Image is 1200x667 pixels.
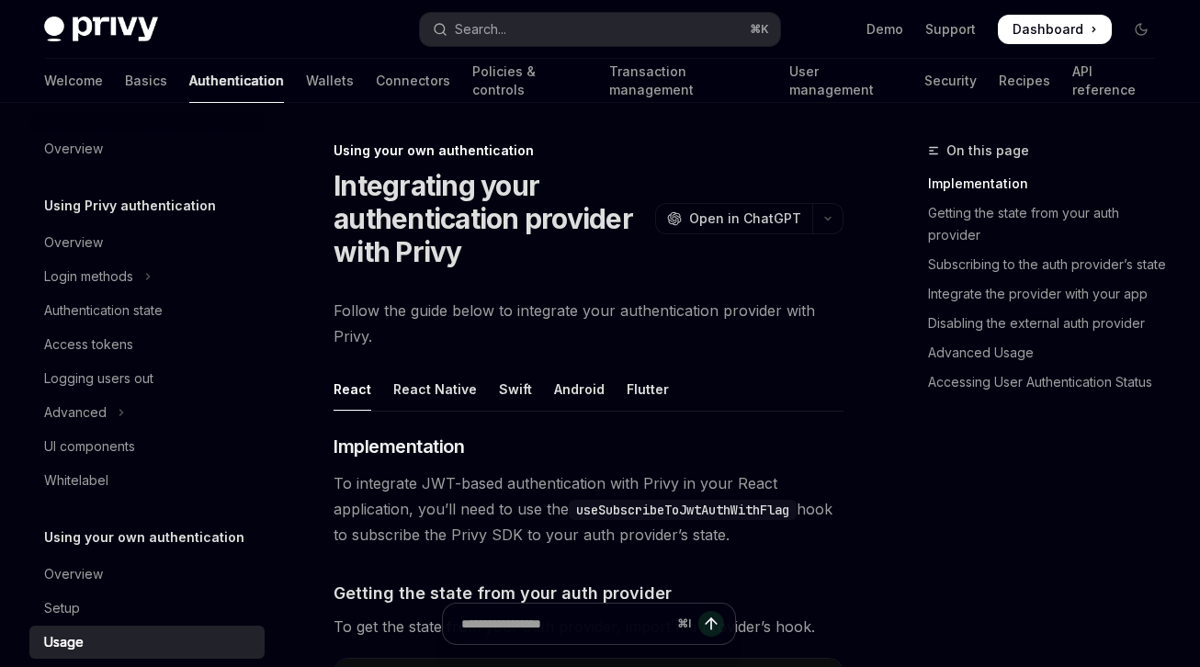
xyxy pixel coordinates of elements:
[29,328,265,361] a: Access tokens
[1013,20,1083,39] span: Dashboard
[334,298,843,349] span: Follow the guide below to integrate your authentication provider with Privy.
[189,59,284,103] a: Authentication
[44,597,80,619] div: Setup
[44,266,133,288] div: Login methods
[924,59,977,103] a: Security
[44,563,103,585] div: Overview
[689,209,801,228] span: Open in ChatGPT
[789,59,902,103] a: User management
[334,141,843,160] div: Using your own authentication
[455,18,506,40] div: Search...
[44,59,103,103] a: Welcome
[1126,15,1156,44] button: Toggle dark mode
[946,140,1029,162] span: On this page
[928,169,1171,198] a: Implementation
[29,294,265,327] a: Authentication state
[928,338,1171,367] a: Advanced Usage
[655,203,812,234] button: Open in ChatGPT
[29,464,265,497] a: Whitelabel
[29,132,265,165] a: Overview
[44,17,158,42] img: dark logo
[393,367,477,411] div: React Native
[1072,59,1156,103] a: API reference
[44,401,107,424] div: Advanced
[44,435,135,458] div: UI components
[44,333,133,356] div: Access tokens
[609,59,768,103] a: Transaction management
[928,250,1171,279] a: Subscribing to the auth provider’s state
[334,581,672,605] span: Getting the state from your auth provider
[44,469,108,492] div: Whitelabel
[461,604,670,644] input: Ask a question...
[125,59,167,103] a: Basics
[29,396,265,429] button: Toggle Advanced section
[499,367,532,411] div: Swift
[866,20,903,39] a: Demo
[928,198,1171,250] a: Getting the state from your auth provider
[334,367,371,411] div: React
[29,592,265,625] a: Setup
[44,195,216,217] h5: Using Privy authentication
[999,59,1050,103] a: Recipes
[44,367,153,390] div: Logging users out
[44,138,103,160] div: Overview
[29,362,265,395] a: Logging users out
[306,59,354,103] a: Wallets
[29,260,265,293] button: Toggle Login methods section
[554,367,605,411] div: Android
[29,226,265,259] a: Overview
[750,22,769,37] span: ⌘ K
[44,300,163,322] div: Authentication state
[376,59,450,103] a: Connectors
[569,500,797,520] code: useSubscribeToJwtAuthWithFlag
[334,169,648,268] h1: Integrating your authentication provider with Privy
[29,430,265,463] a: UI components
[44,526,244,548] h5: Using your own authentication
[928,279,1171,309] a: Integrate the provider with your app
[472,59,587,103] a: Policies & controls
[29,626,265,659] a: Usage
[44,232,103,254] div: Overview
[925,20,976,39] a: Support
[334,434,464,459] span: Implementation
[928,309,1171,338] a: Disabling the external auth provider
[420,13,781,46] button: Open search
[698,611,724,637] button: Send message
[44,631,84,653] div: Usage
[29,558,265,591] a: Overview
[928,367,1171,397] a: Accessing User Authentication Status
[627,367,669,411] div: Flutter
[334,470,843,548] span: To integrate JWT-based authentication with Privy in your React application, you’ll need to use th...
[998,15,1112,44] a: Dashboard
